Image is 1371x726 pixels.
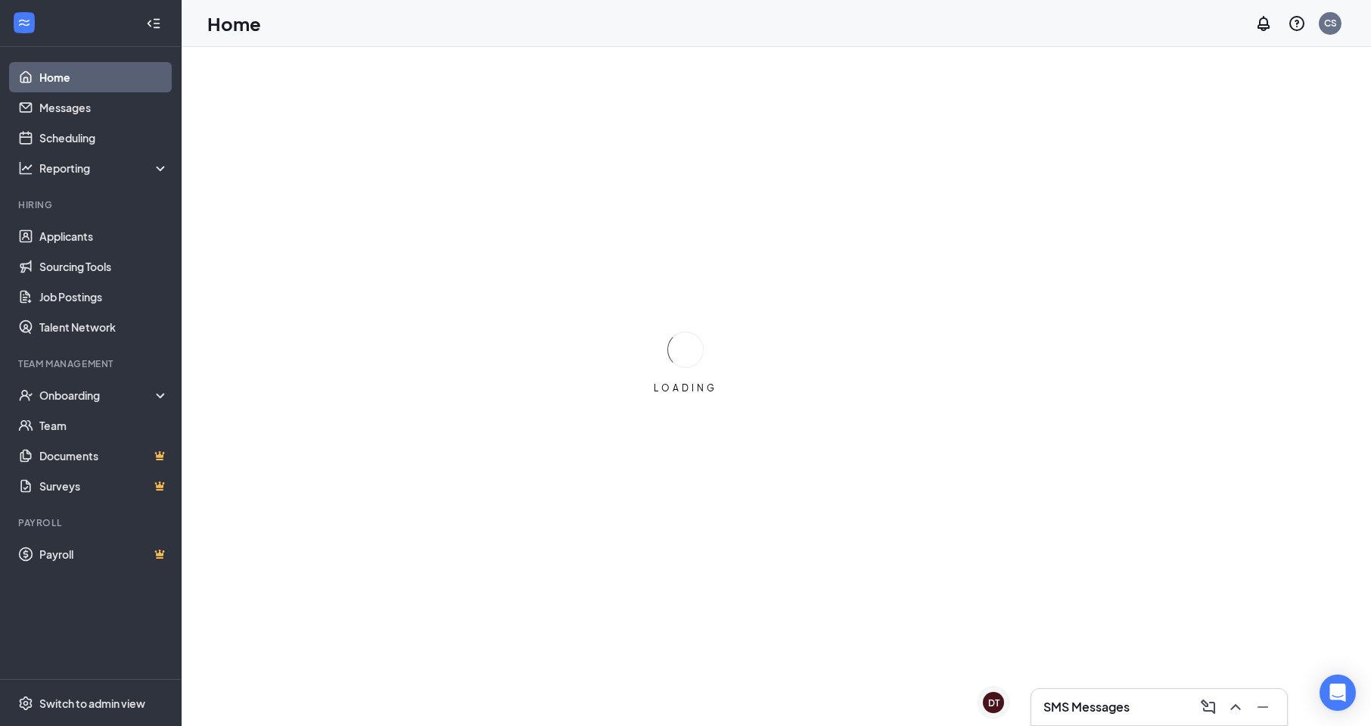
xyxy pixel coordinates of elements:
[1288,14,1306,33] svg: QuestionInfo
[1199,698,1217,716] svg: ComposeMessage
[146,16,161,31] svg: Collapse
[18,696,33,711] svg: Settings
[1254,698,1272,716] svg: Minimize
[39,282,169,312] a: Job Postings
[18,198,166,211] div: Hiring
[39,312,169,342] a: Talent Network
[648,382,723,394] div: LOADING
[18,357,166,370] div: Team Management
[1251,695,1275,719] button: Minimize
[39,251,169,282] a: Sourcing Tools
[1043,699,1130,715] h3: SMS Messages
[1324,17,1337,30] div: CS
[1196,695,1220,719] button: ComposeMessage
[17,15,32,30] svg: WorkstreamLogo
[207,11,261,36] h1: Home
[39,160,169,176] div: Reporting
[18,516,166,529] div: Payroll
[39,441,169,471] a: DocumentsCrown
[39,410,169,441] a: Team
[39,539,169,569] a: PayrollCrown
[1226,698,1245,716] svg: ChevronUp
[1254,14,1273,33] svg: Notifications
[39,221,169,251] a: Applicants
[39,123,169,153] a: Scheduling
[39,92,169,123] a: Messages
[39,471,169,501] a: SurveysCrown
[1223,695,1248,719] button: ChevronUp
[988,696,999,709] div: DT
[39,388,156,403] div: Onboarding
[1320,675,1356,711] div: Open Intercom Messenger
[18,388,33,403] svg: UserCheck
[39,62,169,92] a: Home
[18,160,33,176] svg: Analysis
[39,696,145,711] div: Switch to admin view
